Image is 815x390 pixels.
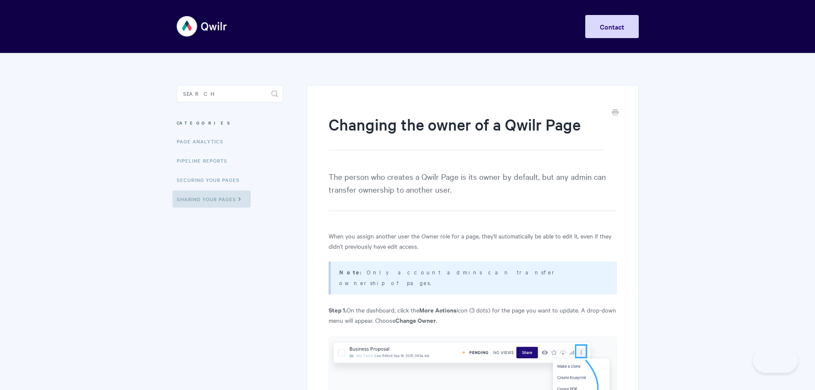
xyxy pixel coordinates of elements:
p: When you assign another user the Owner role for a page, they'll automatically be able to edit it,... [329,231,616,251]
a: Securing Your Pages [177,171,246,188]
a: Pipeline reports [177,152,234,169]
p: The person who creates a Qwilr Page is its owner by default, but any admin can transfer ownership... [329,170,616,211]
img: Qwilr Help Center [177,10,228,42]
input: Search [177,85,283,102]
iframe: Toggle Customer Support [753,347,798,373]
h1: Changing the owner of a Qwilr Page [329,113,604,150]
strong: More Actions [419,305,456,314]
a: Page Analytics [177,133,230,150]
a: Contact [585,15,639,38]
strong: Change Owner [395,316,436,325]
p: Only account admins can transfer ownership of pages. [339,267,606,288]
a: Print this Article [612,108,619,118]
strong: Note: [339,268,367,276]
strong: Step 1. [329,305,347,314]
a: Sharing Your Pages [172,191,251,208]
h3: Categories [177,115,283,131]
p: On the dashboard, click the icon (3 dots) for the page you want to update. A drop-down menu will ... [329,305,616,325]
